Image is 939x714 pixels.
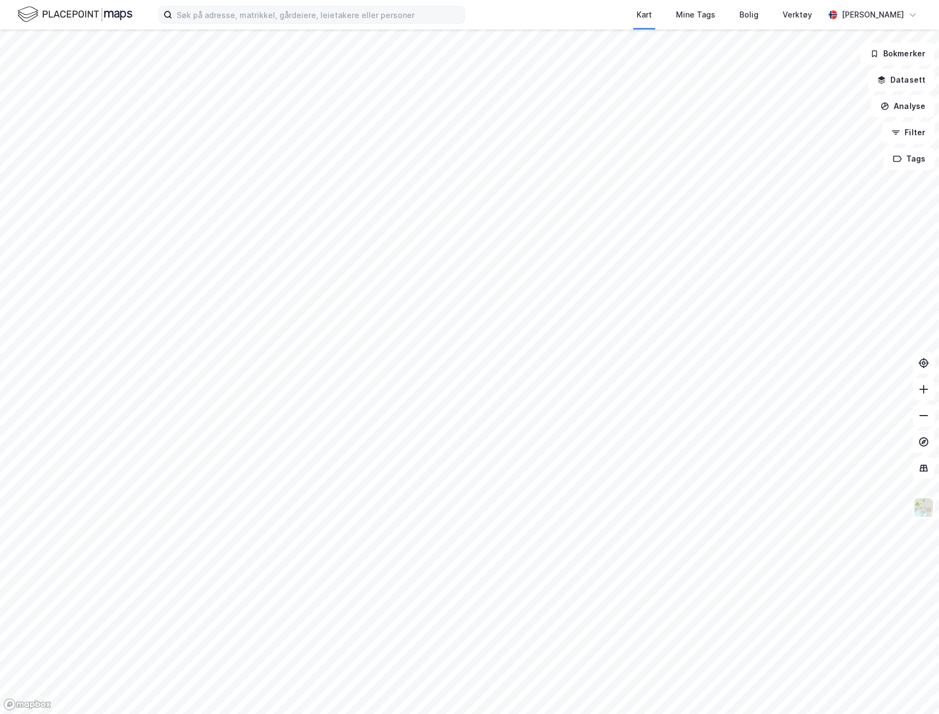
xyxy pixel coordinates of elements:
div: Verktøy [783,8,812,21]
div: Mine Tags [676,8,715,21]
input: Søk på adresse, matrikkel, gårdeiere, leietakere eller personer [172,7,464,23]
img: logo.f888ab2527a4732fd821a326f86c7f29.svg [18,5,132,24]
div: [PERSON_NAME] [842,8,904,21]
div: Kart [637,8,652,21]
div: Kontrollprogram for chat [884,661,939,714]
div: Bolig [739,8,759,21]
iframe: Chat Widget [884,661,939,714]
